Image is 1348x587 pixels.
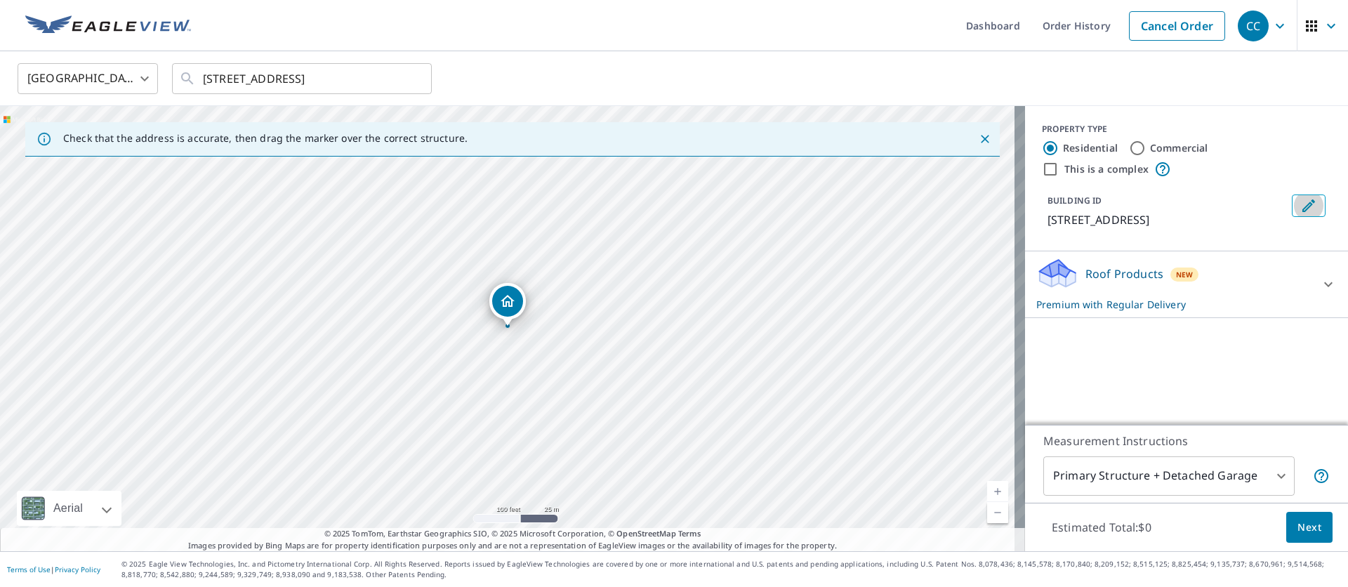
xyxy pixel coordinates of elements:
div: Dropped pin, building 1, Residential property, 10345 Dolecetto Dr Rancho Cordova, CA 95670 [489,283,526,327]
span: New [1176,269,1194,280]
button: Next [1286,512,1333,543]
a: Current Level 18, Zoom In [987,481,1008,502]
div: PROPERTY TYPE [1042,123,1331,136]
div: [GEOGRAPHIC_DATA] [18,59,158,98]
a: Terms [678,528,701,539]
p: Premium with Regular Delivery [1036,297,1311,312]
span: © 2025 TomTom, Earthstar Geographics SIO, © 2025 Microsoft Corporation, © [324,528,701,540]
p: Roof Products [1085,265,1163,282]
button: Edit building 1 [1292,194,1326,217]
a: Cancel Order [1129,11,1225,41]
div: Roof ProductsNewPremium with Regular Delivery [1036,257,1337,312]
a: Current Level 18, Zoom Out [987,502,1008,523]
div: Primary Structure + Detached Garage [1043,456,1295,496]
input: Search by address or latitude-longitude [203,59,403,98]
img: EV Logo [25,15,191,37]
div: Aerial [49,491,87,526]
div: CC [1238,11,1269,41]
p: BUILDING ID [1048,194,1102,206]
p: © 2025 Eagle View Technologies, Inc. and Pictometry International Corp. All Rights Reserved. Repo... [121,559,1341,580]
a: Terms of Use [7,565,51,574]
span: Next [1297,519,1321,536]
button: Close [976,130,994,148]
p: | [7,565,100,574]
label: Commercial [1150,141,1208,155]
p: Measurement Instructions [1043,433,1330,449]
p: Check that the address is accurate, then drag the marker over the correct structure. [63,132,468,145]
a: OpenStreetMap [616,528,675,539]
label: This is a complex [1064,162,1149,176]
label: Residential [1063,141,1118,155]
p: [STREET_ADDRESS] [1048,211,1286,228]
span: Your report will include the primary structure and a detached garage if one exists. [1313,468,1330,484]
div: Aerial [17,491,121,526]
p: Estimated Total: $0 [1040,512,1163,543]
a: Privacy Policy [55,565,100,574]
